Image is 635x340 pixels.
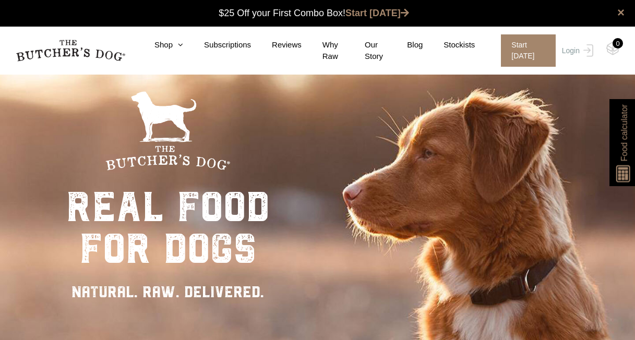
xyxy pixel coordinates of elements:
[423,39,475,51] a: Stockists
[344,39,386,63] a: Our Story
[302,39,344,63] a: Why Raw
[606,42,619,55] img: TBD_Cart-Empty.png
[618,104,630,161] span: Food calculator
[501,34,555,67] span: Start [DATE]
[134,39,183,51] a: Shop
[386,39,423,51] a: Blog
[66,280,270,303] div: NATURAL. RAW. DELIVERED.
[66,186,270,270] div: real food for dogs
[183,39,251,51] a: Subscriptions
[613,38,623,48] div: 0
[251,39,302,51] a: Reviews
[617,6,625,19] a: close
[345,8,409,18] a: Start [DATE]
[559,34,593,67] a: Login
[490,34,559,67] a: Start [DATE]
